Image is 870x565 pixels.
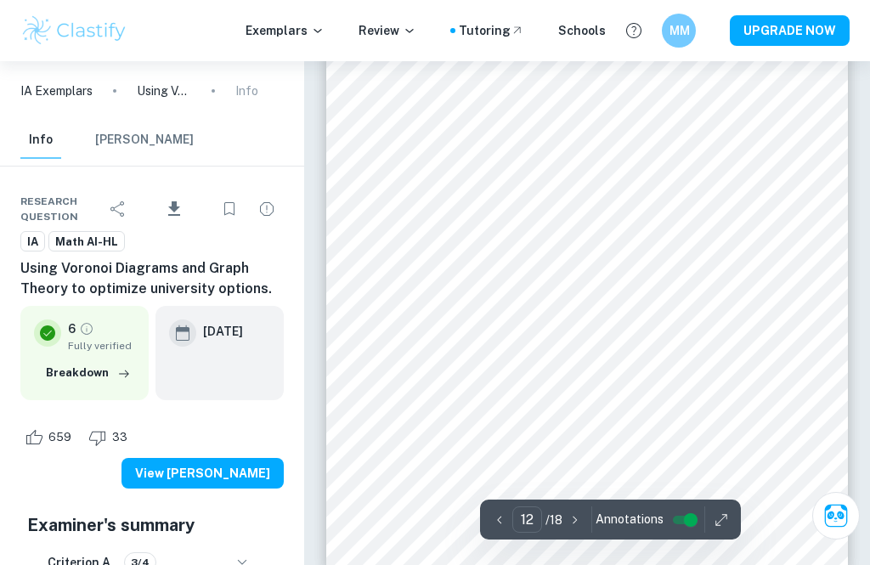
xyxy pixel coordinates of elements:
h6: MM [669,21,689,40]
p: Info [235,82,258,100]
h5: Examiner's summary [27,512,277,538]
h6: Using Voronoi Diagrams and Graph Theory to optimize university options. [20,258,284,299]
a: Schools [558,21,606,40]
button: Info [20,121,61,159]
button: Help and Feedback [619,16,648,45]
div: Like [20,424,81,451]
a: Grade fully verified [79,321,94,336]
button: [PERSON_NAME] [95,121,194,159]
a: Math AI-HL [48,231,125,252]
button: Breakdown [42,360,135,386]
p: Exemplars [246,21,325,40]
div: Dislike [84,424,137,451]
button: View [PERSON_NAME] [121,458,284,489]
div: Share [101,192,135,226]
span: Math AI-HL [49,234,124,251]
span: 33 [103,429,137,446]
a: IA Exemplars [20,82,93,100]
span: Research question [20,194,101,224]
span: 659 [39,429,81,446]
img: Clastify logo [20,14,128,48]
div: Report issue [250,192,284,226]
p: 6 [68,319,76,338]
p: / 18 [545,511,562,529]
h6: [DATE] [203,322,243,341]
button: UPGRADE NOW [730,15,850,46]
a: Tutoring [459,21,524,40]
a: IA [20,231,45,252]
span: IA [21,234,44,251]
span: Fully verified [68,338,135,353]
span: Annotations [596,511,664,528]
p: Using Voronoi Diagrams and Graph Theory to optimize university options. [137,82,191,100]
button: Ask Clai [812,492,860,540]
p: Review [359,21,416,40]
div: Download [138,187,209,231]
div: Bookmark [212,192,246,226]
button: MM [662,14,696,48]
